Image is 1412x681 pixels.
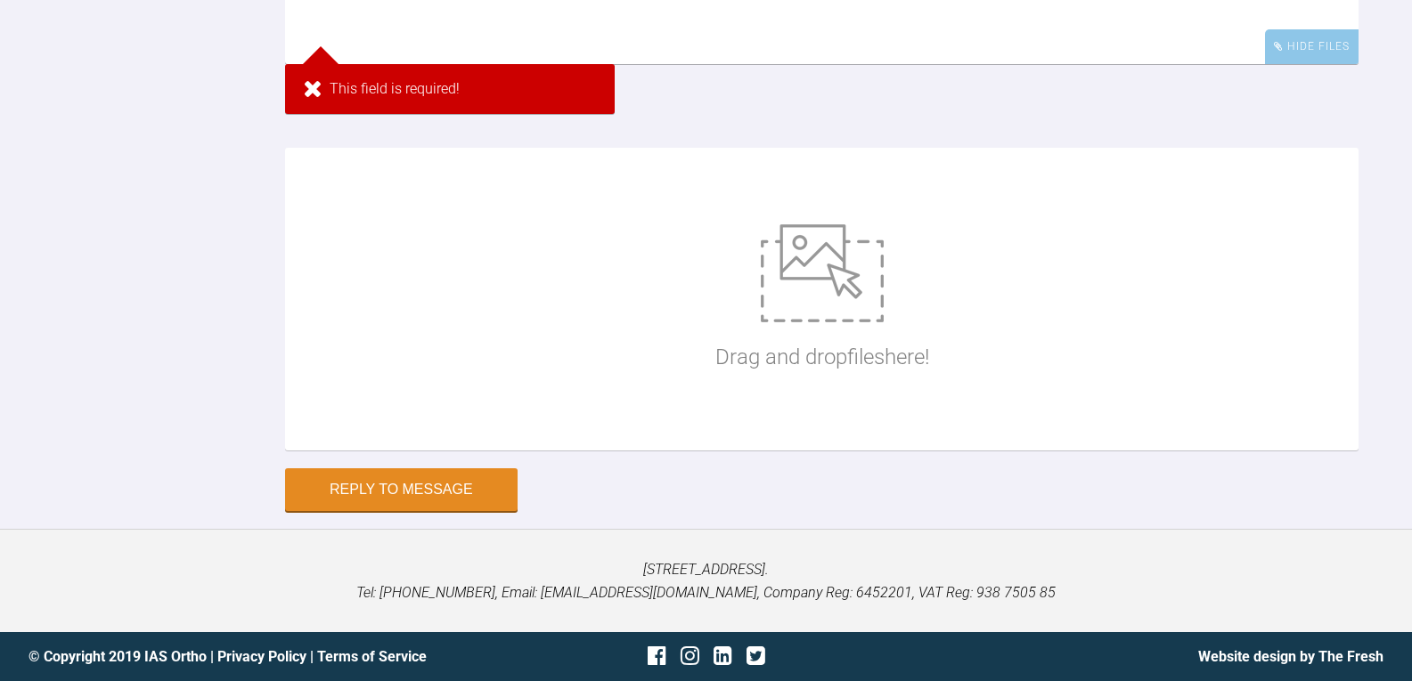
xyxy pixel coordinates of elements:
[285,64,615,114] div: This field is required!
[285,468,518,511] button: Reply to Message
[1198,648,1383,665] a: Website design by The Fresh
[715,340,929,374] p: Drag and drop files here!
[217,648,306,665] a: Privacy Policy
[29,558,1383,604] p: [STREET_ADDRESS]. Tel: [PHONE_NUMBER], Email: [EMAIL_ADDRESS][DOMAIN_NAME], Company Reg: 6452201,...
[29,645,480,669] div: © Copyright 2019 IAS Ortho | |
[1265,29,1359,64] div: Hide Files
[317,648,427,665] a: Terms of Service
